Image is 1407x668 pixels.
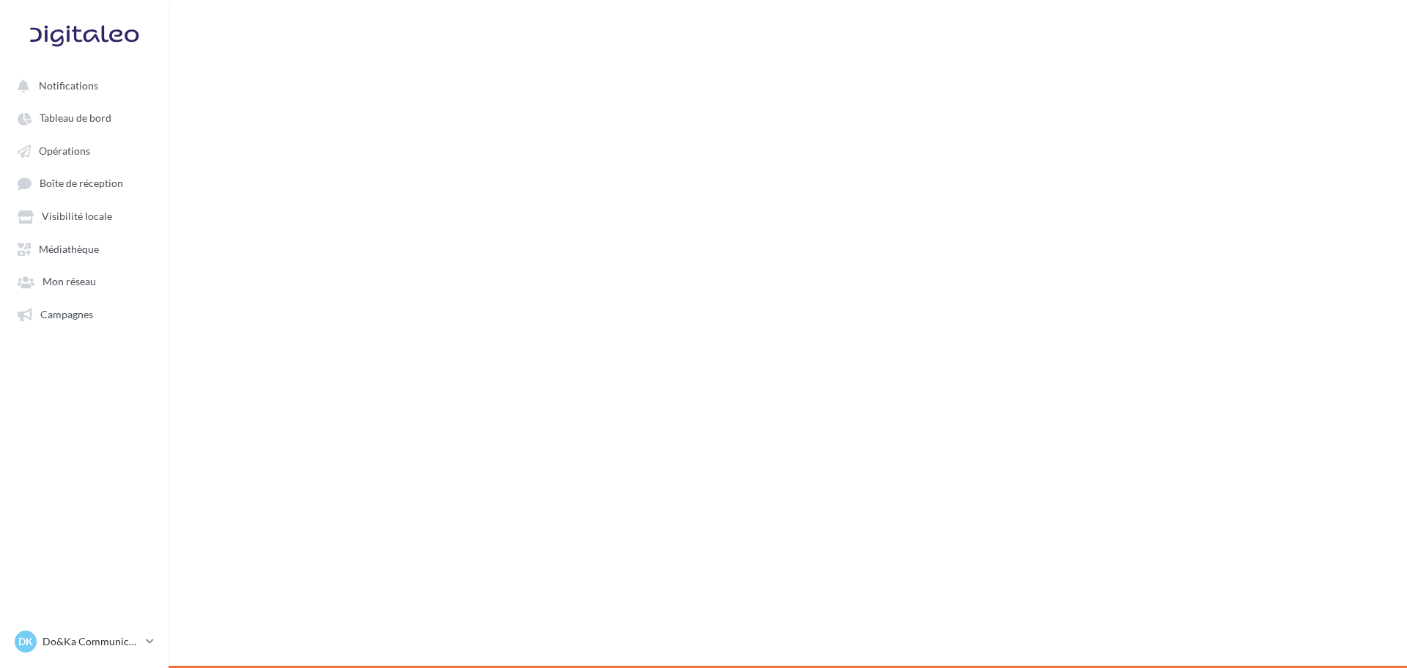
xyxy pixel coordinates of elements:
[9,104,160,131] a: Tableau de bord
[43,276,96,288] span: Mon réseau
[9,301,160,327] a: Campagnes
[9,202,160,229] a: Visibilité locale
[9,268,160,294] a: Mon réseau
[18,634,33,649] span: DK
[42,210,112,223] span: Visibilité locale
[39,144,90,157] span: Opérations
[43,634,140,649] p: Do&Ka Communication
[9,235,160,262] a: Médiathèque
[12,628,157,656] a: DK Do&Ka Communication
[9,72,154,98] button: Notifications
[40,308,93,320] span: Campagnes
[9,169,160,197] a: Boîte de réception
[9,137,160,164] a: Opérations
[40,177,123,190] span: Boîte de réception
[39,243,99,255] span: Médiathèque
[40,112,111,125] span: Tableau de bord
[39,79,98,92] span: Notifications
